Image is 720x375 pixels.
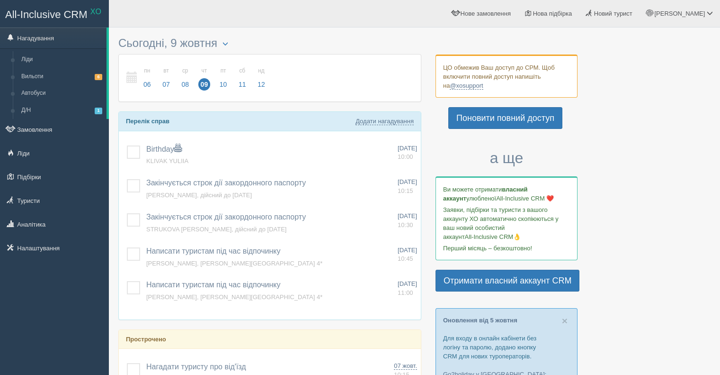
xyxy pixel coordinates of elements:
[236,67,249,75] small: сб
[176,62,194,94] a: ср 08
[126,336,166,343] b: Прострочено
[141,78,153,91] span: 06
[179,78,191,91] span: 08
[436,55,578,98] div: ЦО обмежив Ваш доступ до СРМ. Щоб включити повний доступ напишіть на
[17,68,107,85] a: Вильоти6
[0,0,108,27] a: All-Inclusive CRM XO
[398,246,417,264] a: [DATE] 10:45
[255,78,267,91] span: 12
[217,78,230,91] span: 10
[17,102,107,119] a: Д/Н1
[17,51,107,68] a: Ліди
[398,178,417,185] span: [DATE]
[214,62,232,94] a: пт 10
[255,67,267,75] small: нд
[398,289,413,296] span: 11:00
[448,107,562,129] a: Поновити повний доступ
[443,244,570,253] p: Перший місяць – безкоштовно!
[233,62,251,94] a: сб 11
[90,8,101,16] sup: XO
[594,10,632,17] span: Новий турист
[436,150,578,166] h3: а ще
[160,67,172,75] small: вт
[398,221,413,229] span: 10:30
[398,280,417,287] span: [DATE]
[443,205,570,241] p: Заявки, підбірки та туристи з вашого аккаунту ХО автоматично скопіюються у ваш новий особистий ак...
[398,255,413,262] span: 10:45
[146,247,281,255] a: Написати туристам під час відпочинку
[450,82,483,90] a: @xosupport
[17,85,107,102] a: Автобуси
[398,144,417,162] a: [DATE] 10:00
[654,10,705,17] span: [PERSON_NAME]
[496,195,554,202] span: All-Inclusive CRM ❤️
[157,62,175,94] a: вт 07
[146,145,182,153] a: Birthday
[146,293,322,301] a: [PERSON_NAME], [PERSON_NAME][GEOGRAPHIC_DATA] 4*
[398,212,417,229] a: [DATE] 10:30
[436,270,579,292] a: Отримати власний аккаунт CRM
[394,362,417,370] span: 07 жовт.
[126,118,169,125] b: Перелік справ
[146,281,281,289] a: Написати туристам під час відпочинку
[146,226,287,233] a: STRUKOVA [PERSON_NAME], дійсний до [DATE]
[443,185,570,203] p: Ви можете отримати улюбленої
[356,118,414,125] a: Додати нагадування
[146,363,246,371] a: Нагадати туристу про від'їзд
[138,62,156,94] a: пн 06
[160,78,172,91] span: 07
[198,67,211,75] small: чт
[562,315,568,326] span: ×
[146,157,188,165] a: KLIVAK YULIIA
[236,78,249,91] span: 11
[252,62,268,94] a: нд 12
[95,74,102,80] span: 6
[146,213,306,221] a: Закінчується строк дії закордонного паспорту
[398,212,417,220] span: [DATE]
[5,9,88,20] span: All-Inclusive CRM
[443,186,528,202] b: власний аккаунт
[533,10,572,17] span: Нова підбірка
[398,280,417,297] a: [DATE] 11:00
[217,67,230,75] small: пт
[118,37,421,49] h3: Сьогодні, 9 жовтня
[398,187,413,194] span: 10:15
[141,67,153,75] small: пн
[198,78,211,91] span: 09
[196,62,213,94] a: чт 09
[398,247,417,254] span: [DATE]
[398,178,417,195] a: [DATE] 10:15
[461,10,511,17] span: Нове замовлення
[398,145,417,152] span: [DATE]
[465,233,521,240] span: All-Inclusive CRM👌
[398,153,413,160] span: 10:00
[146,179,306,187] a: Закінчується строк дії закордонного паспорту
[95,108,102,114] span: 1
[179,67,191,75] small: ср
[443,317,517,324] a: Оновлення від 5 жовтня
[562,316,568,326] button: Close
[443,334,570,361] p: Для входу в онлайн кабінети без логіну та паролю, додано кнопку CRM для нових туроператорів.
[146,192,252,199] a: [PERSON_NAME], дійсний до [DATE]
[146,260,322,267] a: [PERSON_NAME], [PERSON_NAME][GEOGRAPHIC_DATA] 4*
